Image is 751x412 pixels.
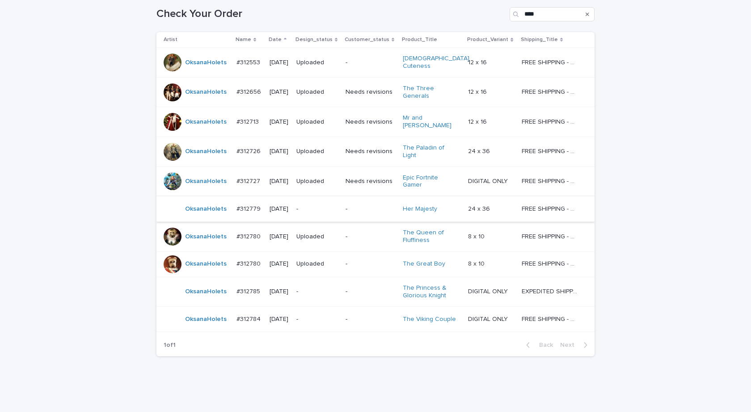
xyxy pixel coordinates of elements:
p: - [346,288,396,295]
a: The Three Generals [403,85,459,100]
p: Uploaded [296,178,338,185]
p: Customer_status [345,35,389,45]
p: Needs revisions [346,118,396,126]
a: The Viking Couple [403,316,456,323]
p: [DATE] [270,59,289,67]
p: Name [236,35,251,45]
p: #312779 [236,204,262,213]
tr: OksanaHolets #312779#312779 [DATE]--Her Majesty 24 x 3624 x 36 FREE SHIPPING - preview in 1-2 bus... [156,196,595,222]
p: Uploaded [296,148,338,155]
p: Uploaded [296,59,338,67]
p: - [346,205,396,213]
a: The Great Boy [403,260,445,268]
p: Date [269,35,282,45]
p: Product_Title [402,35,437,45]
a: OksanaHolets [185,88,227,96]
p: #312785 [236,286,262,295]
p: Needs revisions [346,148,396,155]
p: #312784 [236,314,262,323]
p: [DATE] [270,205,289,213]
p: Shipping_Title [521,35,558,45]
p: - [296,316,338,323]
a: OksanaHolets [185,260,227,268]
a: OksanaHolets [185,178,227,185]
p: FREE SHIPPING - preview in 1-2 business days, after your approval delivery will take 5-10 b.d. [522,57,579,67]
p: FREE SHIPPING - preview in 1-2 business days, after your approval delivery will take 5-10 b.d. [522,176,579,185]
a: OksanaHolets [185,288,227,295]
a: OksanaHolets [185,118,227,126]
p: 24 x 36 [468,146,492,155]
p: [DATE] [270,118,289,126]
a: The Princess & Glorious Knight [403,284,459,300]
p: #312726 [236,146,262,155]
p: 24 x 36 [468,204,492,213]
p: 12 x 16 [468,87,489,96]
p: 12 x 16 [468,57,489,67]
p: FREE SHIPPING - preview in 1-2 business days, after your approval delivery will take 5-10 b.d. [522,204,579,213]
p: [DATE] [270,148,289,155]
p: - [346,316,396,323]
p: #312713 [236,117,261,126]
p: FREE SHIPPING - preview in 1-2 business days, after your approval delivery will take 5-10 b.d. [522,231,579,241]
p: - [346,59,396,67]
p: Uploaded [296,233,338,241]
p: Needs revisions [346,178,396,185]
a: OksanaHolets [185,316,227,323]
h1: Check Your Order [156,8,506,21]
p: DIGITAL ONLY [468,286,510,295]
button: Next [557,341,595,349]
button: Back [519,341,557,349]
tr: OksanaHolets #312553#312553 [DATE]Uploaded-[DEMOGRAPHIC_DATA] Cuteness 12 x 1612 x 16 FREE SHIPPI... [156,48,595,78]
p: [DATE] [270,288,289,295]
a: The Queen of Fluffiness [403,229,459,244]
span: Back [534,342,553,348]
p: Product_Variant [467,35,508,45]
p: FREE SHIPPING - preview in 1-2 business days, after your approval delivery will take 5-10 b.d. [522,314,579,323]
p: #312780 [236,231,262,241]
p: [DATE] [270,88,289,96]
p: Uploaded [296,118,338,126]
tr: OksanaHolets #312713#312713 [DATE]UploadedNeeds revisionsMr and [PERSON_NAME] 12 x 1612 x 16 FREE... [156,107,595,137]
p: Uploaded [296,260,338,268]
p: FREE SHIPPING - preview in 1-2 business days, after your approval delivery will take 5-10 b.d. [522,258,579,268]
p: [DATE] [270,233,289,241]
input: Search [510,7,595,21]
p: DIGITAL ONLY [468,314,510,323]
p: #312656 [236,87,263,96]
p: Artist [164,35,177,45]
a: The Paladin of Light [403,144,459,159]
tr: OksanaHolets #312656#312656 [DATE]UploadedNeeds revisionsThe Three Generals 12 x 1612 x 16 FREE S... [156,77,595,107]
a: [DEMOGRAPHIC_DATA] Cuteness [403,55,469,70]
p: #312553 [236,57,262,67]
a: OksanaHolets [185,233,227,241]
p: - [296,205,338,213]
p: - [346,260,396,268]
p: EXPEDITED SHIPPING - preview in 1 business day; delivery up to 5 business days after your approval. [522,286,579,295]
p: DIGITAL ONLY [468,176,510,185]
p: FREE SHIPPING - preview in 1-2 business days, after your approval delivery will take 5-10 b.d. [522,117,579,126]
a: Mr and [PERSON_NAME] [403,114,459,129]
tr: OksanaHolets #312780#312780 [DATE]Uploaded-The Great Boy 8 x 108 x 10 FREE SHIPPING - preview in ... [156,251,595,277]
p: 1 of 1 [156,334,183,356]
p: 8 x 10 [468,258,486,268]
tr: OksanaHolets #312780#312780 [DATE]Uploaded-The Queen of Fluffiness 8 x 108 x 10 FREE SHIPPING - p... [156,222,595,252]
p: Needs revisions [346,88,396,96]
p: [DATE] [270,260,289,268]
p: #312727 [236,176,262,185]
p: FREE SHIPPING - preview in 1-2 business days, after your approval delivery will take 5-10 b.d. [522,146,579,155]
p: - [296,288,338,295]
a: OksanaHolets [185,59,227,67]
a: Her Majesty [403,205,437,213]
a: OksanaHolets [185,148,227,155]
p: #312780 [236,258,262,268]
p: [DATE] [270,316,289,323]
p: 8 x 10 [468,231,486,241]
p: - [346,233,396,241]
a: OksanaHolets [185,205,227,213]
p: FREE SHIPPING - preview in 1-2 business days, after your approval delivery will take 5-10 b.d. [522,87,579,96]
tr: OksanaHolets #312784#312784 [DATE]--The Viking Couple DIGITAL ONLYDIGITAL ONLY FREE SHIPPING - pr... [156,307,595,332]
a: Epic Fortnite Gamer [403,174,459,189]
p: Design_status [295,35,333,45]
p: 12 x 16 [468,117,489,126]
